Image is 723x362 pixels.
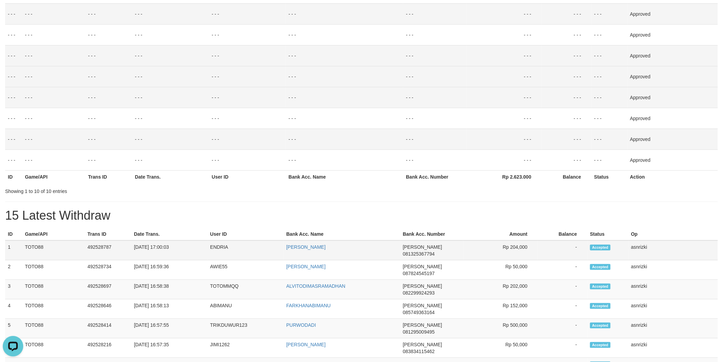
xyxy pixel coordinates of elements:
td: - - - [22,129,85,150]
a: [PERSON_NAME] [286,264,326,269]
td: - - - [591,45,627,66]
td: - - - [22,24,85,45]
td: 492528646 [85,299,131,319]
td: Approved [627,87,718,108]
th: Rp 2.623.000 [466,170,542,183]
span: Copy 081325367794 to clipboard [403,251,435,257]
th: Bank Acc. Name [286,170,404,183]
td: Approved [627,66,718,87]
th: Bank Acc. Name [284,228,400,241]
td: - - - [85,108,132,129]
td: - - - [5,129,22,150]
td: - - - [542,45,591,66]
th: Date Trans. [131,228,207,241]
span: Copy 081295009495 to clipboard [403,329,435,335]
td: - - - [286,108,404,129]
td: - - - [132,3,209,24]
td: ABIMANU [207,299,284,319]
th: User ID [209,170,286,183]
td: - - - [466,66,542,87]
td: asnrizki [628,338,718,358]
td: asnrizki [628,260,718,280]
span: [PERSON_NAME] [403,244,442,250]
td: - - - [132,108,209,129]
a: PURWODADI [286,322,316,328]
td: - - - [209,150,286,170]
td: - - - [209,24,286,45]
td: - - - [466,129,542,150]
td: Approved [627,45,718,66]
th: Amount [463,228,538,241]
td: - - - [5,3,22,24]
th: Bank Acc. Number [403,170,466,183]
th: Bank Acc. Number [400,228,463,241]
td: asnrizki [628,319,718,338]
td: - - - [85,24,132,45]
td: - - - [542,150,591,170]
td: 4 [5,299,22,319]
span: [PERSON_NAME] [403,342,442,347]
a: [PERSON_NAME] [286,244,326,250]
th: Game/API [22,228,85,241]
td: - - - [591,66,627,87]
span: Copy 083834115462 to clipboard [403,349,435,354]
td: - - - [403,24,466,45]
a: [PERSON_NAME] [286,342,326,347]
td: TRIKDUWUR123 [207,319,284,338]
td: Rp 202,000 [463,280,538,299]
td: 5 [5,319,22,338]
td: - - - [22,66,85,87]
td: - - - [209,3,286,24]
a: ALVITODIMASRAMADHAN [286,283,345,289]
td: - - - [466,87,542,108]
td: - - - [132,45,209,66]
td: - [538,338,587,358]
td: asnrizki [628,280,718,299]
td: 492528734 [85,260,131,280]
td: TOTOMMQQ [207,280,284,299]
td: - - - [22,87,85,108]
td: - - - [403,108,466,129]
span: [PERSON_NAME] [403,322,442,328]
td: - - - [85,129,132,150]
td: - - - [209,108,286,129]
td: - - - [466,3,542,24]
td: TOTO88 [22,241,85,260]
td: - - - [591,150,627,170]
td: [DATE] 16:59:36 [131,260,207,280]
th: Action [627,170,718,183]
th: Status [587,228,628,241]
th: Balance [542,170,591,183]
td: - - - [286,66,404,87]
td: - - - [403,45,466,66]
td: TOTO88 [22,338,85,358]
td: Approved [627,129,718,150]
span: Accepted [590,264,611,270]
td: - - - [591,108,627,129]
td: - - - [85,45,132,66]
td: [DATE] 16:58:13 [131,299,207,319]
td: - - - [5,66,22,87]
td: - - - [5,150,22,170]
td: Rp 50,000 [463,338,538,358]
td: TOTO88 [22,299,85,319]
th: Status [591,170,627,183]
td: TOTO88 [22,319,85,338]
td: - - - [286,3,404,24]
td: - - - [286,150,404,170]
h1: 15 Latest Withdraw [5,209,718,222]
td: [DATE] 16:57:55 [131,319,207,338]
td: Rp 204,000 [463,241,538,260]
td: [DATE] 16:58:38 [131,280,207,299]
td: - [538,299,587,319]
td: - - - [466,108,542,129]
td: - [538,319,587,338]
td: - [538,241,587,260]
td: - - - [209,87,286,108]
td: - - - [542,3,591,24]
td: - - - [132,66,209,87]
td: TOTO88 [22,260,85,280]
td: asnrizki [628,299,718,319]
td: - - - [85,3,132,24]
td: - - - [591,3,627,24]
